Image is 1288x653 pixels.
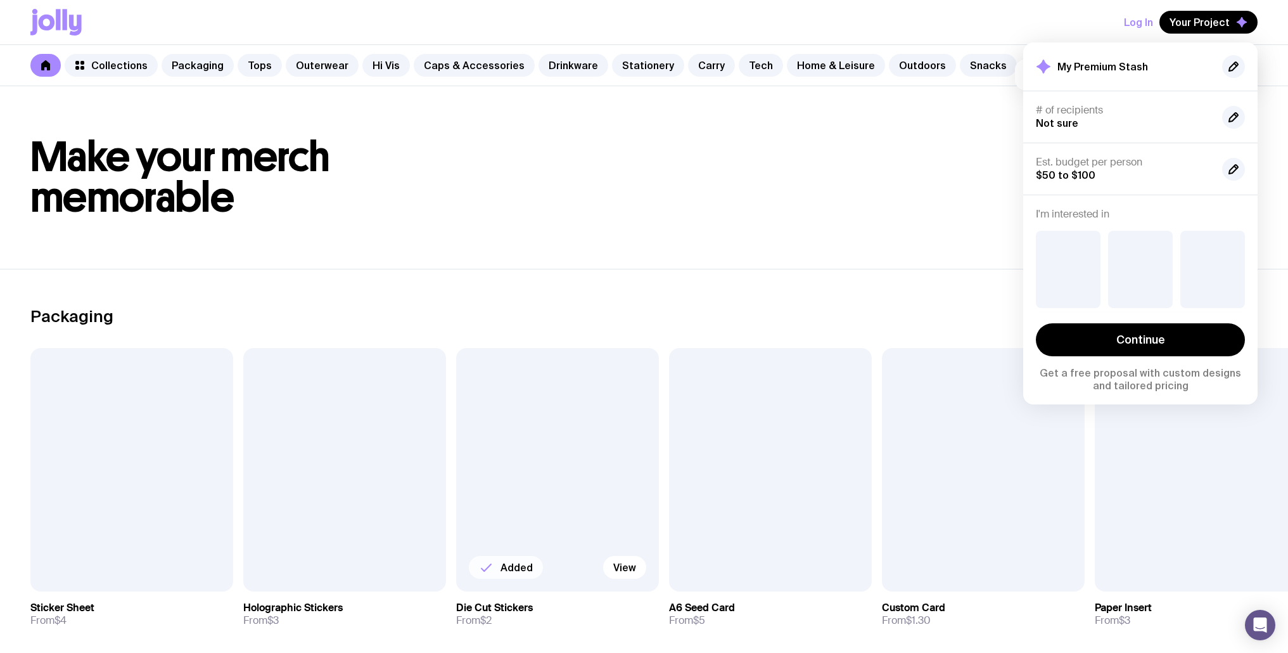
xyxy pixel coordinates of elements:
[612,54,684,77] a: Stationery
[960,54,1017,77] a: Snacks
[238,54,282,77] a: Tops
[30,602,94,614] h3: Sticker Sheet
[414,54,535,77] a: Caps & Accessories
[1036,323,1245,356] a: Continue
[30,614,67,627] span: From
[739,54,783,77] a: Tech
[1095,614,1130,627] span: From
[603,556,646,579] a: View
[243,614,279,627] span: From
[882,592,1085,637] a: Custom CardFrom$1.30
[669,614,705,627] span: From
[469,556,543,579] button: Added
[30,307,113,326] h2: Packaging
[267,614,279,627] span: $3
[501,561,533,574] span: Added
[882,602,945,614] h3: Custom Card
[30,592,233,637] a: Sticker SheetFrom$4
[539,54,608,77] a: Drinkware
[480,614,492,627] span: $2
[162,54,234,77] a: Packaging
[669,592,872,637] a: A6 Seed CardFrom$5
[456,614,492,627] span: From
[1036,169,1095,181] span: $50 to $100
[1159,11,1258,34] button: Your Project
[362,54,410,77] a: Hi Vis
[243,602,343,614] h3: Holographic Stickers
[1057,60,1148,73] h2: My Premium Stash
[1124,11,1153,34] button: Log In
[1119,614,1130,627] span: $3
[889,54,956,77] a: Outdoors
[30,132,330,223] span: Make your merch memorable
[1036,366,1245,392] p: Get a free proposal with custom designs and tailored pricing
[1170,16,1230,29] span: Your Project
[1245,610,1275,640] div: Open Intercom Messenger
[456,592,659,637] a: Die Cut StickersFrom$2
[65,54,158,77] a: Collections
[54,614,67,627] span: $4
[688,54,735,77] a: Carry
[1036,156,1212,169] h4: Est. budget per person
[693,614,705,627] span: $5
[906,614,931,627] span: $1.30
[456,602,533,614] h3: Die Cut Stickers
[286,54,359,77] a: Outerwear
[1036,117,1078,129] span: Not sure
[1036,208,1245,221] h4: I'm interested in
[1095,602,1152,614] h3: Paper Insert
[91,59,148,72] span: Collections
[787,54,885,77] a: Home & Leisure
[243,592,446,637] a: Holographic StickersFrom$3
[1036,104,1212,117] h4: # of recipients
[882,614,931,627] span: From
[669,602,735,614] h3: A6 Seed Card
